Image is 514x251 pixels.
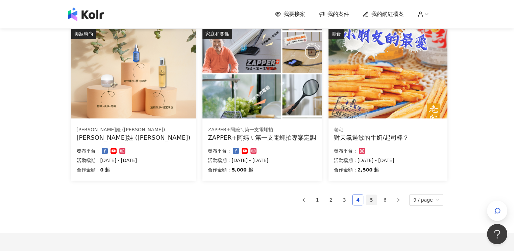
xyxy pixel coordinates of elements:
a: 5 [366,195,376,205]
p: 5,000 起 [231,166,253,174]
a: 2 [326,195,336,205]
div: 美妝時尚 [71,29,96,39]
p: 合作金額： [77,166,100,174]
span: 我的案件 [327,10,349,18]
p: 活動檔期：[DATE] - [DATE] [208,156,316,164]
p: 合作金額： [208,166,231,174]
a: 我的案件 [319,10,349,18]
p: 活動檔期：[DATE] - [DATE] [334,156,442,164]
div: Page Size [409,194,443,206]
a: 4 [353,195,363,205]
a: 我的網紅檔案 [363,10,404,18]
p: 2,500 起 [358,166,379,174]
p: 發布平台： [334,147,358,155]
span: left [302,198,306,202]
li: Previous Page [298,195,309,205]
img: logo [68,7,104,21]
img: ZAPPER+阿媽ㄟ第一支電蠅拍專案定調 [202,29,321,118]
img: 老宅牛奶棒/老宅起司棒 [328,29,447,118]
div: ZAPPER+阿媽ㄟ第一支電蠅拍專案定調 [208,133,316,142]
li: Next Page [393,195,404,205]
button: right [393,195,404,205]
p: 發布平台： [77,147,100,155]
div: 老宅 [334,127,442,133]
div: ZAPPER+阿嬤ㄟ第一支電蠅拍 [208,127,316,133]
li: 3 [339,195,350,205]
iframe: Help Scout Beacon - Open [487,224,507,244]
span: 我要接案 [284,10,305,18]
a: 3 [339,195,349,205]
li: 2 [325,195,336,205]
div: 家庭和關係 [202,29,232,39]
p: 0 起 [100,166,110,174]
li: 1 [312,195,323,205]
div: [PERSON_NAME]娃 ([PERSON_NAME]) [77,127,191,133]
div: 對天氣過敏的牛奶/起司棒？ [334,133,442,142]
li: 5 [366,195,377,205]
li: 6 [380,195,390,205]
span: 我的網紅檔案 [371,10,404,18]
a: 我要接案 [275,10,305,18]
p: 發布平台： [208,147,231,155]
button: left [298,195,309,205]
a: 1 [312,195,322,205]
span: right [396,198,400,202]
span: 9 / page [413,195,439,205]
li: 4 [352,195,363,205]
p: 合作金額： [334,166,358,174]
img: Diva 神級修護組合 [71,29,196,118]
a: 6 [380,195,390,205]
div: [PERSON_NAME]娃 ([PERSON_NAME]) [77,133,191,142]
p: 活動檔期：[DATE] - [DATE] [77,156,191,164]
div: 美食 [328,29,344,39]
